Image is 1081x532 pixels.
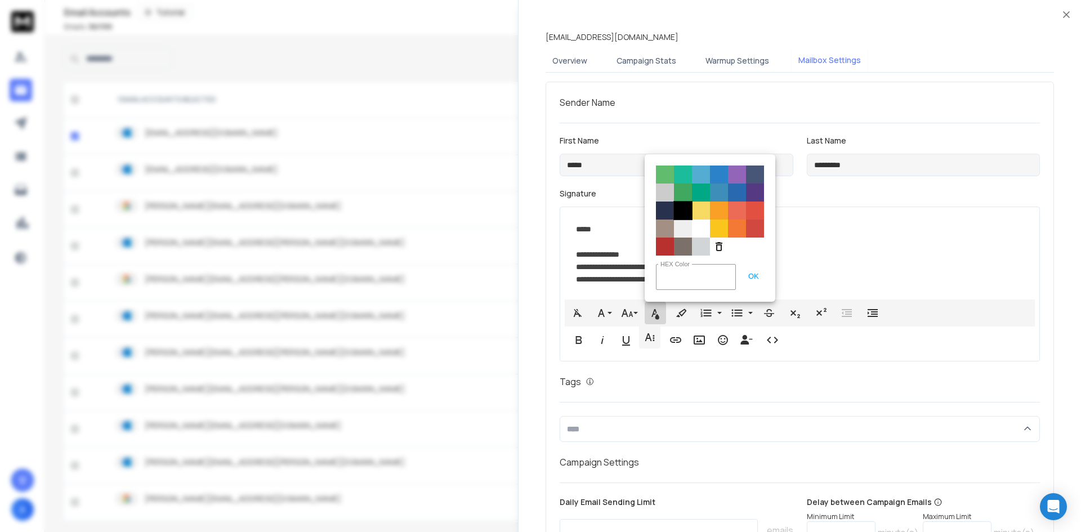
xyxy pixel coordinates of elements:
button: Mailbox Settings [792,48,868,74]
p: Delay between Campaign Emails [807,497,1034,508]
h1: Tags [560,375,581,388]
button: Decrease Indent (Ctrl+[) [836,302,857,324]
button: Italic (Ctrl+I) [592,329,613,351]
button: Unordered List [726,302,748,324]
label: Last Name [807,137,1040,145]
div: Open Intercom Messenger [1040,493,1067,520]
label: HEX Color [658,261,692,268]
button: Code View [762,329,783,351]
label: Signature [560,190,1040,198]
button: Warmup Settings [699,48,776,73]
button: Unordered List [746,302,755,324]
button: Font Size [619,302,640,324]
h1: Campaign Settings [560,455,1040,469]
button: Superscript [810,302,832,324]
button: Overview [546,48,594,73]
button: Font Family [593,302,614,324]
label: First Name [560,137,793,145]
button: Clear Formatting [567,302,588,324]
button: OK [743,265,764,288]
button: Strikethrough (Ctrl+S) [758,302,780,324]
button: Increase Indent (Ctrl+]) [862,302,883,324]
button: Ordered List [715,302,724,324]
p: Minimum Limit [807,512,918,521]
p: Daily Email Sending Limit [560,497,793,512]
button: Campaign Stats [610,48,683,73]
p: [EMAIL_ADDRESS][DOMAIN_NAME] [546,32,678,43]
button: Bold (Ctrl+B) [568,329,589,351]
p: Maximum Limit [923,512,1034,521]
button: Insert Unsubscribe Link [736,329,757,351]
h1: Sender Name [560,96,1040,109]
button: Subscript [784,302,806,324]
